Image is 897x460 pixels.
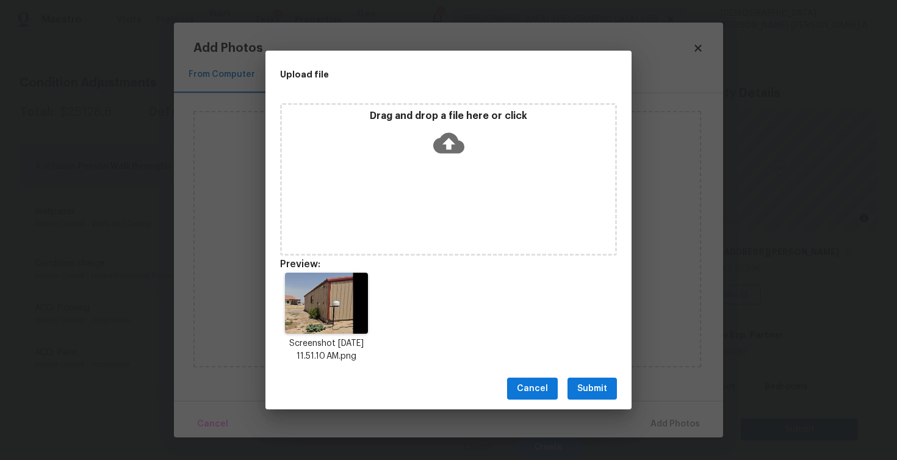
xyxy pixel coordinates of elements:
[517,381,548,397] span: Cancel
[280,337,373,363] p: Screenshot [DATE] 11.51.10 AM.png
[507,378,558,400] button: Cancel
[282,110,615,123] p: Drag and drop a file here or click
[285,273,367,334] img: 4Xp99fsqBb6zFPg3xfMdrXa6Lb0AAAAASUVORK5CYII=
[577,381,607,397] span: Submit
[280,68,562,81] h2: Upload file
[567,378,617,400] button: Submit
